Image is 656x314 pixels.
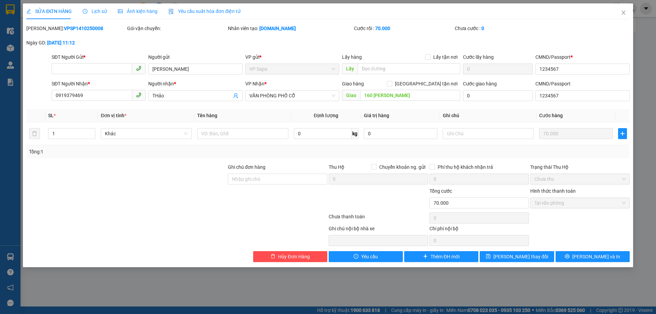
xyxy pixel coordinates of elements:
[26,9,31,14] span: edit
[618,128,627,139] button: plus
[29,128,40,139] button: delete
[83,9,87,14] span: clock-circle
[440,109,536,122] th: Ghi chú
[430,253,460,260] span: Thêm ĐH mới
[278,253,310,260] span: Hủy Đơn Hàng
[197,128,288,139] input: VD: Bàn, Ghế
[493,253,548,260] span: [PERSON_NAME] thay đổi
[259,26,296,31] b: [DOMAIN_NAME]
[534,174,626,184] span: Chưa thu
[26,25,126,32] div: [PERSON_NAME]:
[463,64,533,74] input: Cước lấy hàng
[342,81,364,86] span: Giao hàng
[404,251,478,262] button: plusThêm ĐH mới
[342,63,358,74] span: Lấy
[463,81,497,86] label: Cước giao hàng
[197,113,217,118] span: Tên hàng
[228,174,327,185] input: Ghi chú đơn hàng
[228,25,353,32] div: Nhân viên tạo:
[118,9,123,14] span: picture
[539,128,613,139] input: 0
[52,80,146,87] div: SĐT Người Nhận
[429,188,452,194] span: Tổng cước
[443,128,534,139] input: Ghi Chú
[329,251,403,262] button: exclamation-circleYêu cầu
[614,3,633,23] button: Close
[168,9,241,14] span: Yêu cầu xuất hóa đơn điện tử
[463,54,494,60] label: Cước lấy hàng
[328,213,429,225] div: Chưa thanh toán
[342,90,360,101] span: Giao
[105,128,188,139] span: Khác
[249,91,335,101] span: VĂN PHÒNG PHỐ CỔ
[29,148,253,155] div: Tổng: 1
[228,164,265,170] label: Ghi chú đơn hàng
[361,253,378,260] span: Yêu cầu
[245,53,339,61] div: VP gửi
[26,9,72,14] span: SỬA ĐƠN HÀNG
[354,254,358,259] span: exclamation-circle
[621,10,626,15] span: close
[480,251,554,262] button: save[PERSON_NAME] thay đổi
[535,80,629,87] div: CMND/Passport
[530,188,576,194] label: Hình thức thanh toán
[127,25,227,32] div: Gói vận chuyển:
[572,253,620,260] span: [PERSON_NAME] và In
[253,251,327,262] button: deleteHủy Đơn Hàng
[535,53,629,61] div: CMND/Passport
[556,251,630,262] button: printer[PERSON_NAME] và In
[463,90,533,101] input: Cước giao hàng
[47,40,75,45] b: [DATE] 11:12
[118,9,158,14] span: Ảnh kiện hàng
[360,90,460,101] input: Dọc đường
[430,53,460,61] span: Lấy tận nơi
[101,113,126,118] span: Đơn vị tính
[618,131,627,136] span: plus
[83,9,107,14] span: Lịch sử
[429,225,529,235] div: Chi phí nội bộ
[354,25,453,32] div: Cước rồi :
[375,26,390,31] b: 70.000
[358,63,460,74] input: Dọc đường
[329,225,428,235] div: Ghi chú nội bộ nhà xe
[314,113,338,118] span: Định lượng
[534,198,626,208] span: Tại văn phòng
[136,66,141,71] span: phone
[423,254,428,259] span: plus
[364,113,389,118] span: Giá trị hàng
[539,113,563,118] span: Cước hàng
[565,254,570,259] span: printer
[329,164,344,170] span: Thu Hộ
[64,26,103,31] b: VPSP1410250008
[352,128,358,139] span: kg
[48,113,54,118] span: SL
[392,80,460,87] span: [GEOGRAPHIC_DATA] tận nơi
[435,163,496,171] span: Phí thu hộ khách nhận trả
[245,81,264,86] span: VP Nhận
[52,53,146,61] div: SĐT Người Gửi
[168,9,174,14] img: icon
[136,92,141,98] span: phone
[271,254,275,259] span: delete
[233,93,238,98] span: user-add
[486,254,491,259] span: save
[148,53,242,61] div: Người gửi
[26,39,126,46] div: Ngày GD:
[377,163,428,171] span: Chuyển khoản ng. gửi
[342,54,362,60] span: Lấy hàng
[455,25,554,32] div: Chưa cước :
[249,64,335,74] span: VP Sapa
[530,163,630,171] div: Trạng thái Thu Hộ
[148,80,242,87] div: Người nhận
[481,26,484,31] b: 0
